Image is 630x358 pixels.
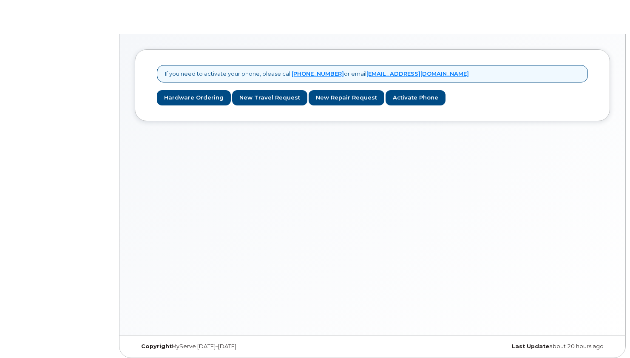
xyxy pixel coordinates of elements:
[232,90,307,106] a: New Travel Request
[165,70,469,78] p: If you need to activate your phone, please call or email
[366,70,469,77] a: [EMAIL_ADDRESS][DOMAIN_NAME]
[309,90,384,106] a: New Repair Request
[512,343,549,349] strong: Last Update
[141,343,172,349] strong: Copyright
[451,343,610,350] div: about 20 hours ago
[157,90,231,106] a: Hardware Ordering
[135,343,293,350] div: MyServe [DATE]–[DATE]
[292,70,344,77] a: [PHONE_NUMBER]
[386,90,446,106] a: Activate Phone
